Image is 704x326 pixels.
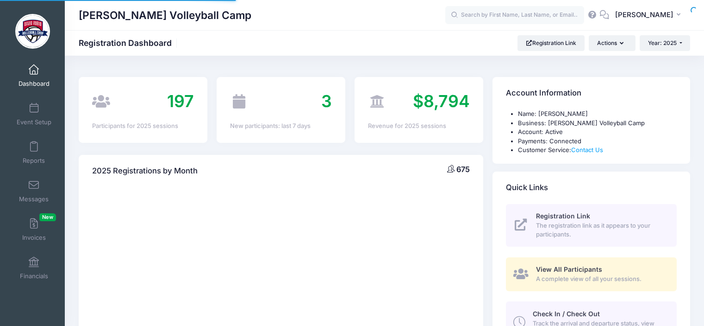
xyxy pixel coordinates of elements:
div: New participants: last 7 days [230,121,332,131]
div: Participants for 2025 sessions [92,121,194,131]
a: Reports [12,136,56,169]
li: Payments: Connected [518,137,677,146]
li: Business: [PERSON_NAME] Volleyball Camp [518,119,677,128]
li: Name: [PERSON_NAME] [518,109,677,119]
span: Registration Link [536,212,590,220]
span: 197 [167,91,194,111]
li: Account: Active [518,128,677,137]
span: [PERSON_NAME] [615,10,673,20]
button: [PERSON_NAME] [609,5,690,26]
a: Registration Link [517,35,585,51]
span: $8,794 [413,91,470,111]
img: David Rubio Volleyball Camp [15,14,50,49]
span: Dashboard [19,80,50,88]
span: Financials [20,272,48,280]
h1: [PERSON_NAME] Volleyball Camp [79,5,251,26]
span: Year: 2025 [648,39,677,46]
button: Year: 2025 [640,35,690,51]
span: Invoices [22,234,46,242]
span: Event Setup [17,118,51,126]
a: Dashboard [12,59,56,92]
span: Messages [19,195,49,203]
span: New [39,213,56,221]
span: View All Participants [536,265,602,273]
h4: Quick Links [506,174,548,201]
a: Event Setup [12,98,56,130]
a: Financials [12,252,56,284]
a: Contact Us [571,146,603,153]
li: Customer Service: [518,146,677,155]
button: Actions [589,35,635,51]
h4: Account Information [506,80,581,107]
a: View All Participants A complete view of all your sessions. [506,257,677,291]
input: Search by First Name, Last Name, or Email... [445,6,584,25]
div: Revenue for 2025 sessions [368,121,470,131]
h4: 2025 Registrations by Month [92,158,198,184]
span: The registration link as it appears to your participants. [536,221,666,239]
span: Reports [23,157,45,165]
span: A complete view of all your sessions. [536,275,666,284]
span: Check In / Check Out [533,310,600,318]
a: InvoicesNew [12,213,56,246]
span: 3 [321,91,332,111]
span: 675 [456,165,470,174]
a: Registration Link The registration link as it appears to your participants. [506,204,677,247]
h1: Registration Dashboard [79,38,180,48]
a: Messages [12,175,56,207]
